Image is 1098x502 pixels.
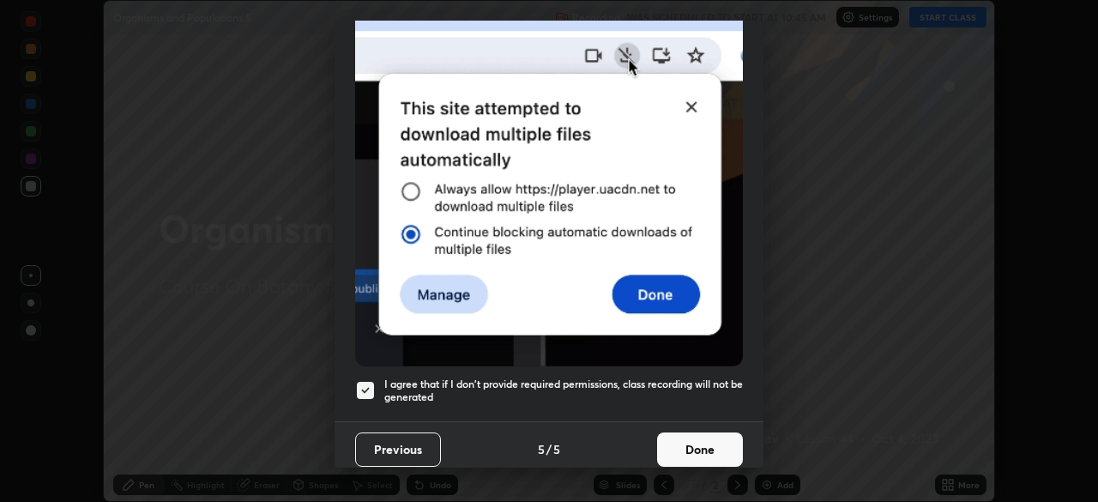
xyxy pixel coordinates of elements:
h4: / [546,440,552,458]
button: Done [657,432,743,467]
h4: 5 [553,440,560,458]
button: Previous [355,432,441,467]
h4: 5 [538,440,545,458]
h5: I agree that if I don't provide required permissions, class recording will not be generated [384,378,743,404]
